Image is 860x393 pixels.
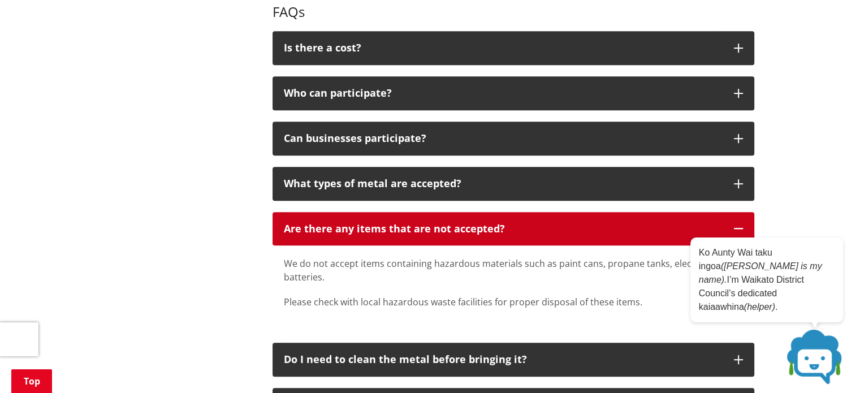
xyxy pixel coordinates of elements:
[284,88,723,99] p: Who can participate?
[744,302,775,312] em: (helper)
[284,178,723,189] p: What types of metal are accepted?
[273,212,754,246] button: Are there any items that are not accepted?
[273,31,754,65] button: Is there a cost?
[273,167,754,201] button: What types of metal are accepted?
[273,122,754,156] button: Can businesses participate?
[284,42,723,54] div: Is there a cost?
[284,257,743,284] p: We do not accept items containing hazardous materials such as paint cans, propane tanks, electron...
[699,246,835,314] p: Ko Aunty Wai taku ingoa I’m Waikato District Council’s dedicated kaiaawhina .
[284,295,743,309] p: Please check with local hazardous waste facilities for proper disposal of these items.
[284,354,723,365] p: Do I need to clean the metal before bringing it?
[11,369,52,393] a: Top
[273,76,754,110] button: Who can participate?
[699,261,822,284] em: ([PERSON_NAME] is my name).
[284,133,723,144] p: Can businesses participate?
[273,343,754,377] button: Do I need to clean the metal before bringing it?
[284,223,723,235] p: Are there any items that are not accepted?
